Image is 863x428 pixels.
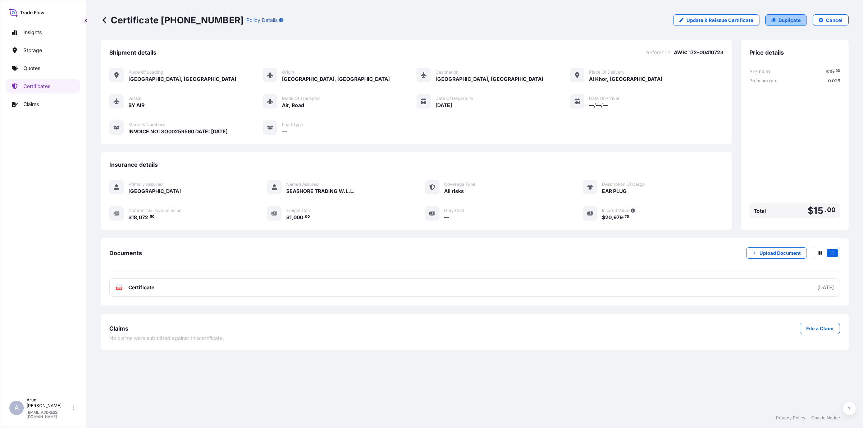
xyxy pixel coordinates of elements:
[128,102,145,109] span: BY AIR
[613,215,623,220] span: 979
[109,161,158,168] span: Insurance details
[128,208,182,213] span: Commercial Invoice Value
[435,75,543,83] span: [GEOGRAPHIC_DATA], [GEOGRAPHIC_DATA]
[128,122,165,128] span: Marks & Numbers
[23,83,50,90] p: Certificates
[23,29,42,36] p: Insights
[128,181,163,187] span: Primary Assured
[673,14,759,26] a: Update & Reissue Certificate
[293,215,303,220] span: 000
[759,249,801,257] p: Upload Document
[282,96,320,101] span: Mode of Transport
[6,61,80,75] a: Quotes
[605,215,612,220] span: 20
[303,216,305,218] span: .
[23,47,42,54] p: Storage
[444,188,464,195] span: All risks
[286,188,355,195] span: SEASHORE TRADING W.L.L.
[754,207,766,215] span: Total
[813,14,849,26] button: Cancel
[826,69,829,74] span: $
[828,78,840,84] span: 0.026
[109,335,224,342] span: No claims were submitted against this certificate .
[128,69,163,75] span: Place of Loading
[686,17,753,24] p: Update & Reissue Certificate
[139,215,148,220] span: 072
[150,216,155,218] span: 50
[246,17,278,24] p: Policy Details
[826,17,843,24] p: Cancel
[286,181,319,187] span: Named Assured
[109,278,840,297] a: PDFCertificate[DATE]
[128,188,181,195] span: [GEOGRAPHIC_DATA]
[27,397,71,409] p: Arun [PERSON_NAME]
[602,181,645,187] span: Description Of Cargo
[765,14,807,26] a: Duplicate
[289,215,292,220] span: 1
[109,49,156,56] span: Shipment details
[589,69,625,75] span: Place of Delivery
[444,214,449,221] span: —
[286,208,311,213] span: Freight Cost
[282,75,390,83] span: [GEOGRAPHIC_DATA], [GEOGRAPHIC_DATA]
[109,249,142,257] span: Documents
[646,49,672,56] span: Reference :
[109,325,128,332] span: Claims
[101,14,243,26] p: Certificate [PHONE_NUMBER]
[746,247,807,259] button: Upload Document
[137,215,139,220] span: ,
[749,78,777,84] span: Premium rate
[800,323,840,334] a: File a Claim
[282,102,304,109] span: Air, Road
[435,69,458,75] span: Destination
[829,69,834,74] span: 15
[282,69,294,75] span: Origin
[806,325,834,332] p: File a Claim
[824,208,826,212] span: .
[625,216,629,218] span: 75
[292,215,293,220] span: ,
[128,128,228,135] span: INVOICE NO: SO00259560 DATE: [DATE]
[282,122,303,128] span: Load Type
[589,102,608,109] span: —/—/—
[286,215,289,220] span: $
[836,70,840,72] span: 00
[132,215,137,220] span: 18
[602,208,629,213] span: Insured Value
[834,70,835,72] span: .
[27,410,71,419] p: [EMAIL_ADDRESS][DOMAIN_NAME]
[128,96,141,101] span: Vessel
[776,415,805,421] a: Privacy Policy
[444,208,464,213] span: Duty Cost
[827,208,836,212] span: 00
[749,49,784,56] span: Price details
[282,128,287,135] span: —
[128,75,236,83] span: [GEOGRAPHIC_DATA], [GEOGRAPHIC_DATA]
[817,284,834,291] div: [DATE]
[623,216,624,218] span: .
[128,284,154,291] span: Certificate
[6,79,80,93] a: Certificates
[6,43,80,57] a: Storage
[602,215,605,220] span: $
[14,404,19,411] span: A
[589,96,619,101] span: Date of Arrival
[612,215,613,220] span: ,
[778,17,801,24] p: Duplicate
[117,287,122,290] text: PDF
[444,181,475,187] span: Coverage Type
[149,216,150,218] span: .
[6,97,80,111] a: Claims
[811,415,840,421] a: Cookie Notice
[6,25,80,40] a: Insights
[808,206,813,215] span: $
[128,215,132,220] span: $
[435,102,452,109] span: [DATE]
[589,75,662,83] span: Al Khor, [GEOGRAPHIC_DATA]
[435,96,473,101] span: Date of Departure
[749,68,770,75] span: Premium
[674,49,723,56] span: AWB: 172-00410723
[813,206,823,215] span: 15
